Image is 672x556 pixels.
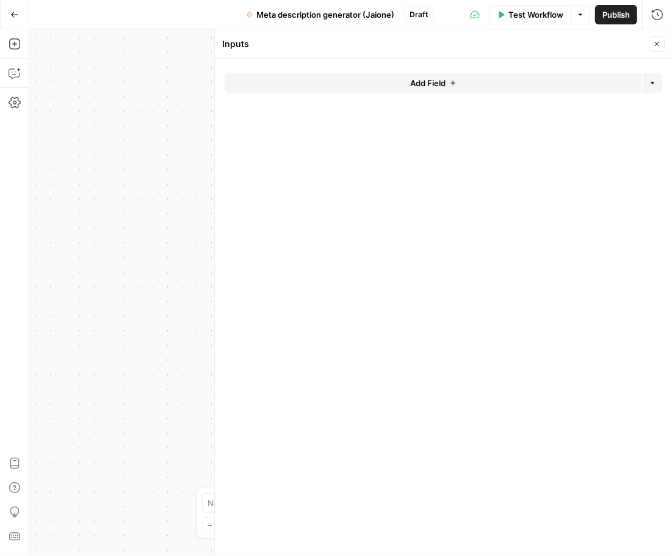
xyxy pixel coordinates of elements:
div: Inputs [222,38,645,50]
span: Publish [602,9,630,21]
span: Add Field [410,77,446,89]
span: Draft [410,9,428,20]
span: Test Workflow [508,9,563,21]
span: Meta description generator (Jaione) [257,9,395,21]
button: Meta description generator (Jaione) [239,5,402,24]
button: Test Workflow [490,5,571,24]
button: Publish [595,5,637,24]
button: Add Field [225,73,641,93]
